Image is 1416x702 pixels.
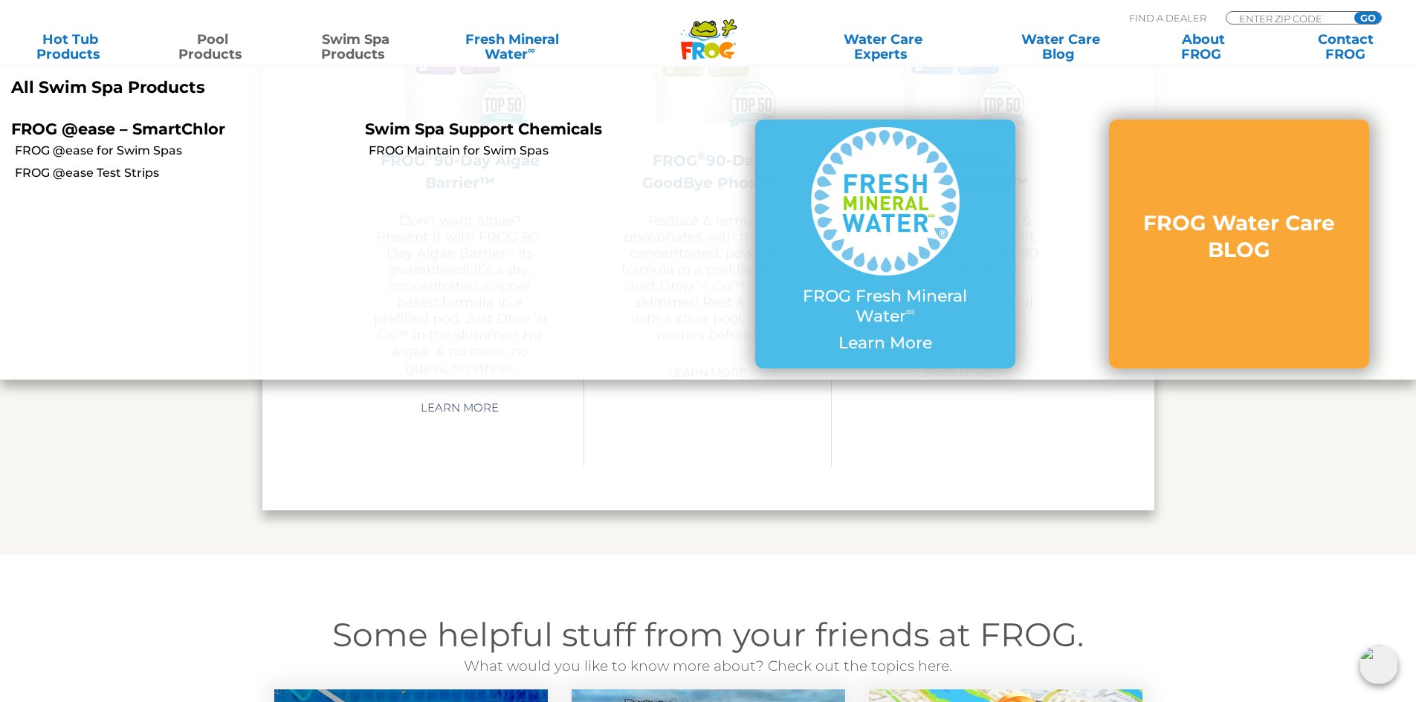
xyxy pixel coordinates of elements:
input: Zip Code Form [1238,12,1338,25]
p: FROG Fresh Mineral Water [785,287,986,326]
sup: ∞ [528,44,535,56]
a: Fresh MineralWater∞ [442,32,581,62]
h3: FROG Water Care BLOG [1139,209,1339,264]
a: Water CareExperts [793,32,973,62]
a: FROG Maintain for Swim Spas [369,143,708,159]
a: FROG Fresh Mineral Water∞ Learn More [785,127,986,360]
p: FROG @ease – SmartChlor [11,120,343,138]
a: FROG Water Care BLOG [1139,209,1339,279]
a: AboutFROG [1148,32,1258,62]
a: FROG @ease for Swim Spas [15,143,354,159]
a: Hot TubProducts [15,32,126,62]
p: What would you like to know more about? Check out the topics here. [262,655,1154,677]
a: Water CareBlog [1005,32,1116,62]
p: Learn More [785,334,986,353]
p: Find A Dealer [1129,11,1206,25]
p: Swim Spa Support Chemicals [365,120,696,138]
a: All Swim Spa Products [11,78,697,97]
h2: Some helpful stuff from your friends at FROG. [262,614,1154,655]
a: PoolProducts [158,32,268,62]
a: Learn More [404,394,516,421]
img: openIcon [1360,646,1398,684]
sup: ∞ [906,304,915,319]
a: FROG @ease Test Strips [15,165,354,181]
a: ContactFROG [1290,32,1401,62]
input: GO [1354,12,1381,24]
a: Swim SpaProducts [300,32,411,62]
